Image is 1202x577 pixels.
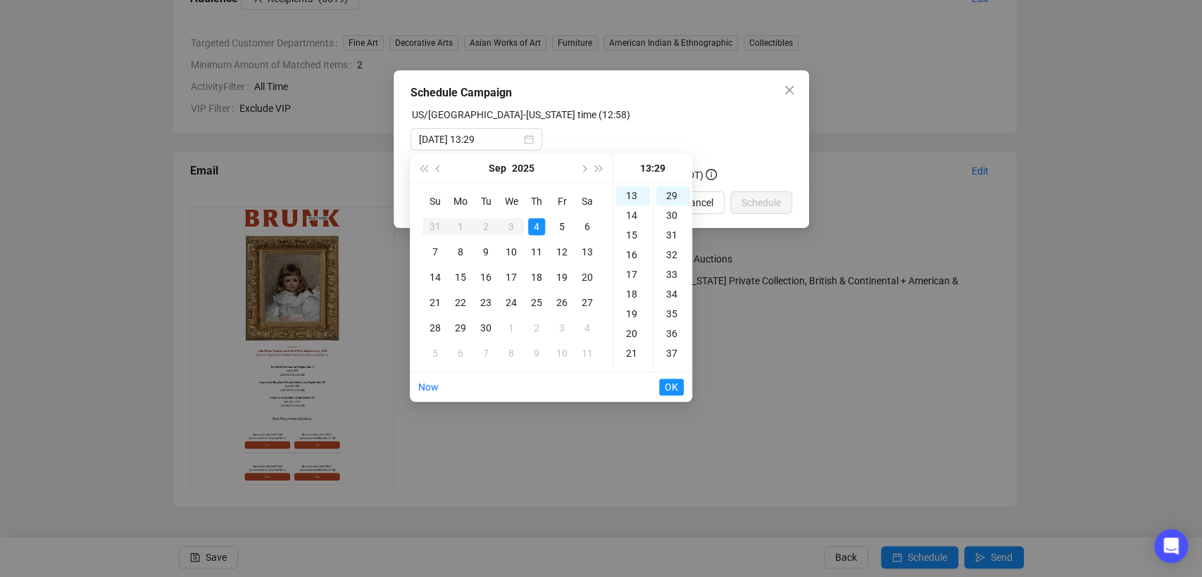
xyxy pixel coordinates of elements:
th: Fr [549,189,575,214]
label: US/East-Indiana time (12:58) [412,109,630,120]
div: 13:29 [619,154,687,182]
td: 2025-09-23 [473,290,499,315]
td: 2025-09-10 [499,239,524,265]
div: 23 [477,294,494,311]
th: Th [524,189,549,214]
td: 2025-09-25 [524,290,549,315]
td: 2025-09-20 [575,265,600,290]
div: 13 [616,186,650,205]
td: 2025-09-01 [448,214,473,239]
div: 17 [616,265,650,284]
td: 2025-09-29 [448,315,473,341]
div: 20 [616,324,650,343]
td: 2025-09-05 [549,214,575,239]
div: 1 [503,319,520,336]
div: 14 [616,205,650,225]
div: 21 [427,294,444,311]
div: 16 [477,269,494,286]
td: 2025-09-02 [473,214,499,239]
td: 2025-09-16 [473,265,499,290]
div: 30 [656,205,690,225]
td: 2025-09-21 [422,290,448,315]
td: 2025-09-28 [422,315,448,341]
th: Mo [448,189,473,214]
button: OK [659,379,684,395]
div: 15 [616,225,650,245]
div: Schedule Campaign [411,84,792,101]
div: 9 [477,243,494,260]
div: 5 [427,345,444,362]
th: We [499,189,524,214]
td: 2025-09-24 [499,290,524,315]
td: 2025-09-15 [448,265,473,290]
button: Last year (Control + left) [415,154,431,182]
div: 1 [452,218,469,235]
td: 2025-09-19 [549,265,575,290]
div: 11 [579,345,596,362]
div: 19 [553,269,570,286]
td: 2025-09-30 [473,315,499,341]
div: 4 [528,218,545,235]
div: 13 [579,243,596,260]
div: 22 [616,363,650,383]
button: Cancel [672,191,725,214]
div: 24 [503,294,520,311]
div: 20 [579,269,596,286]
th: Su [422,189,448,214]
button: Choose a year [512,154,534,182]
td: 2025-10-10 [549,341,575,366]
td: 2025-09-09 [473,239,499,265]
td: 2025-09-06 [575,214,600,239]
div: 6 [579,218,596,235]
button: Next month (PageDown) [575,154,591,182]
span: close [784,84,795,96]
div: 3 [503,218,520,235]
div: 5 [553,218,570,235]
td: 2025-09-04 [524,214,549,239]
div: 34 [656,284,690,304]
div: 9 [528,345,545,362]
div: 16 [616,245,650,265]
td: 2025-09-12 [549,239,575,265]
td: 2025-09-13 [575,239,600,265]
td: 2025-09-08 [448,239,473,265]
button: Schedule [730,191,792,214]
div: 18 [528,269,545,286]
input: Select date [419,132,521,147]
td: 2025-10-06 [448,341,473,366]
button: Previous month (PageUp) [431,154,446,182]
div: 7 [477,345,494,362]
td: 2025-10-08 [499,341,524,366]
td: 2025-09-14 [422,265,448,290]
td: 2025-08-31 [422,214,448,239]
td: 2025-10-07 [473,341,499,366]
div: 36 [656,324,690,343]
span: Cancel [684,195,713,210]
div: 29 [656,186,690,205]
td: 2025-10-04 [575,315,600,341]
td: 2025-10-11 [575,341,600,366]
div: 10 [503,243,520,260]
td: 2025-10-05 [422,341,448,366]
div: 25 [528,294,545,311]
td: 2025-09-18 [524,265,549,290]
td: 2025-09-22 [448,290,473,315]
td: 2025-10-03 [549,315,575,341]
div: 35 [656,304,690,324]
div: 31 [656,225,690,245]
td: 2025-09-17 [499,265,524,290]
div: 38 [656,363,690,383]
div: 27 [579,294,596,311]
div: 18 [616,284,650,304]
a: Now [418,381,439,393]
div: 31 [427,218,444,235]
div: 15 [452,269,469,286]
td: 2025-09-26 [549,290,575,315]
div: 12 [553,243,570,260]
td: 2025-10-09 [524,341,549,366]
div: 11 [528,243,545,260]
div: 30 [477,319,494,336]
div: 8 [503,345,520,362]
div: 2 [528,319,545,336]
div: 17 [503,269,520,286]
